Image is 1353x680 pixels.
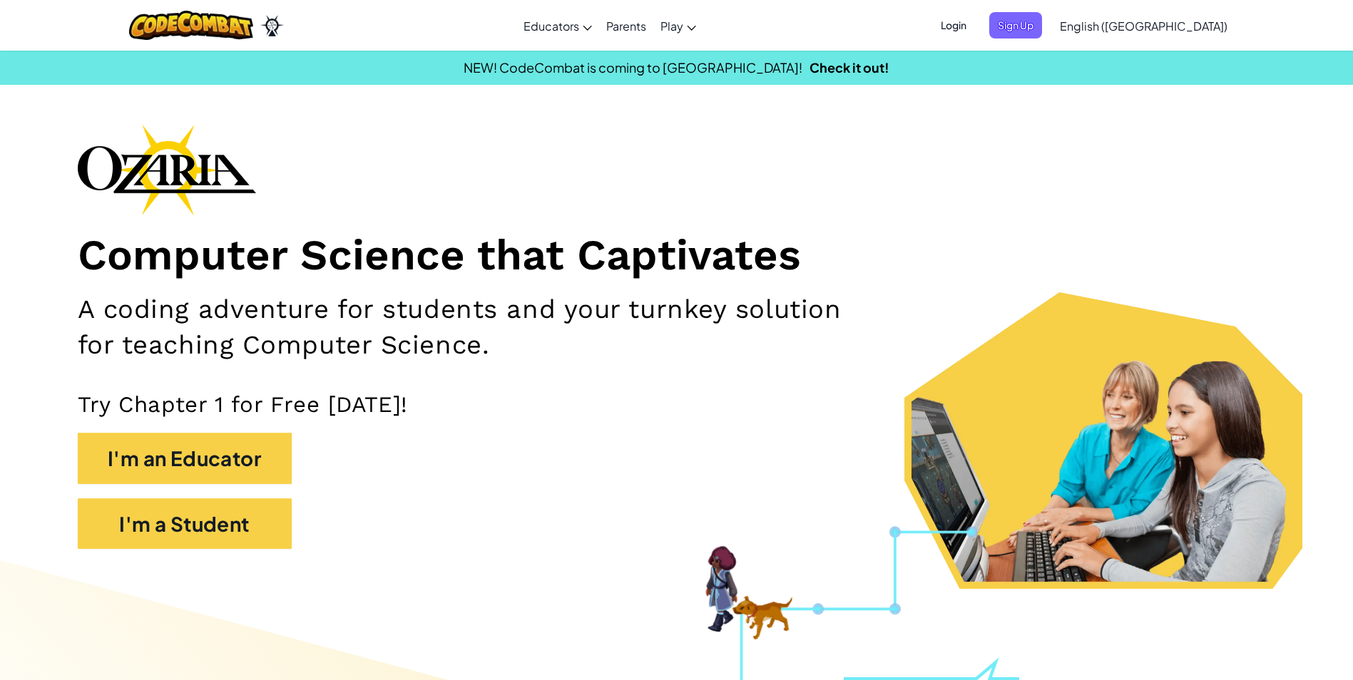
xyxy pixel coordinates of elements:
[78,230,1276,282] h1: Computer Science that Captivates
[1060,19,1227,34] span: English ([GEOGRAPHIC_DATA])
[810,59,889,76] a: Check it out!
[78,391,1276,418] p: Try Chapter 1 for Free [DATE]!
[660,19,683,34] span: Play
[260,15,283,36] img: Ozaria
[129,11,254,40] img: CodeCombat logo
[78,498,292,550] button: I'm a Student
[78,433,292,484] button: I'm an Educator
[464,59,802,76] span: NEW! CodeCombat is coming to [GEOGRAPHIC_DATA]!
[599,6,653,45] a: Parents
[516,6,599,45] a: Educators
[1053,6,1235,45] a: English ([GEOGRAPHIC_DATA])
[989,12,1042,38] button: Sign Up
[932,12,975,38] button: Login
[524,19,579,34] span: Educators
[78,124,256,215] img: Ozaria branding logo
[653,6,703,45] a: Play
[78,292,881,362] h2: A coding adventure for students and your turnkey solution for teaching Computer Science.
